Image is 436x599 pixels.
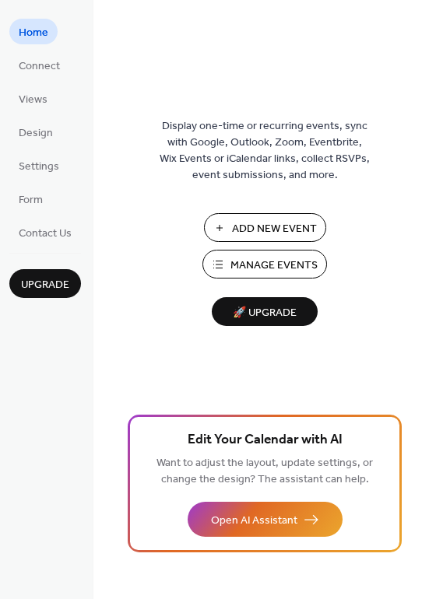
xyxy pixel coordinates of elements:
[9,152,69,178] a: Settings
[188,502,343,537] button: Open AI Assistant
[9,219,81,245] a: Contact Us
[19,192,43,208] span: Form
[9,186,52,212] a: Form
[19,159,59,175] span: Settings
[212,297,318,326] button: 🚀 Upgrade
[204,213,326,242] button: Add New Event
[221,303,308,324] span: 🚀 Upgrade
[9,119,62,145] a: Design
[9,269,81,298] button: Upgrade
[230,257,318,274] span: Manage Events
[9,52,69,78] a: Connect
[160,118,370,184] span: Display one-time or recurring events, sync with Google, Outlook, Zoom, Eventbrite, Wix Events or ...
[19,25,48,41] span: Home
[19,92,47,108] span: Views
[211,513,297,529] span: Open AI Assistant
[188,429,343,451] span: Edit Your Calendar with AI
[21,277,69,293] span: Upgrade
[9,86,57,111] a: Views
[19,58,60,75] span: Connect
[19,125,53,142] span: Design
[19,226,72,242] span: Contact Us
[232,221,317,237] span: Add New Event
[202,250,327,278] button: Manage Events
[9,19,58,44] a: Home
[156,453,373,490] span: Want to adjust the layout, update settings, or change the design? The assistant can help.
